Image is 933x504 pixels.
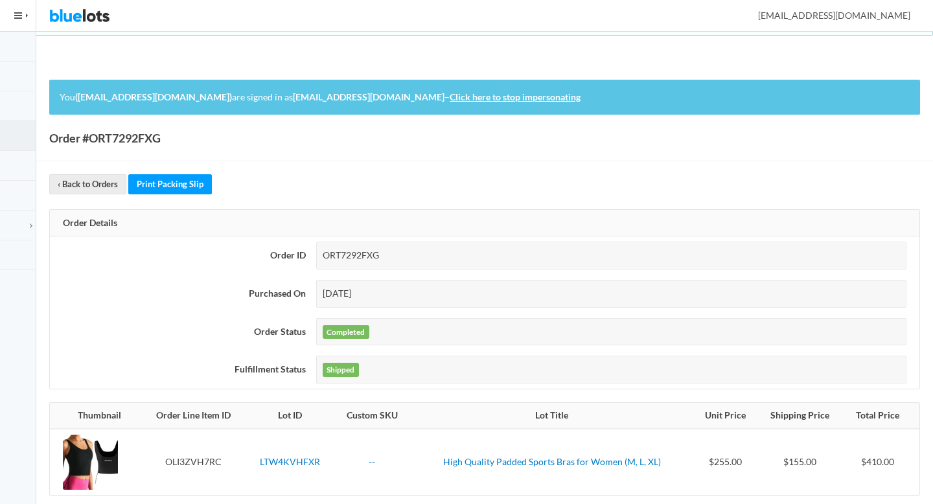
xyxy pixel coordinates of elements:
strong: [EMAIL_ADDRESS][DOMAIN_NAME] [293,91,444,102]
strong: ([EMAIL_ADDRESS][DOMAIN_NAME]) [75,91,232,102]
a: LTW4KVHFXR [260,456,320,467]
div: [DATE] [316,280,906,308]
th: Order ID [50,236,311,275]
th: Shipping Price [757,403,843,429]
div: ORT7292FXG [316,242,906,269]
th: Total Price [843,403,919,429]
td: $410.00 [843,429,919,495]
div: Order Details [50,210,919,237]
a: High Quality Padded Sports Bras for Women (M, L, XL) [443,456,661,467]
ion-icon: person [741,10,754,23]
td: $155.00 [757,429,843,495]
td: $255.00 [693,429,757,495]
th: Purchased On [50,275,311,313]
th: Lot Title [410,403,693,429]
th: Unit Price [693,403,757,429]
p: You are signed in as – [60,90,910,105]
label: Completed [323,325,369,339]
span: [EMAIL_ADDRESS][DOMAIN_NAME] [744,10,910,21]
th: Custom SKU [334,403,410,429]
th: Thumbnail [50,403,141,429]
th: Order Status [50,313,311,351]
a: -- [369,456,375,467]
h1: Order #ORT7292FXG [49,128,161,148]
th: Order Line Item ID [141,403,246,429]
th: Lot ID [246,403,334,429]
th: Fulfillment Status [50,350,311,389]
td: OLI3ZVH7RC [141,429,246,495]
a: Print Packing Slip [128,174,212,194]
a: Click here to stop impersonating [450,91,581,102]
label: Shipped [323,363,359,377]
a: ‹ Back to Orders [49,174,126,194]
